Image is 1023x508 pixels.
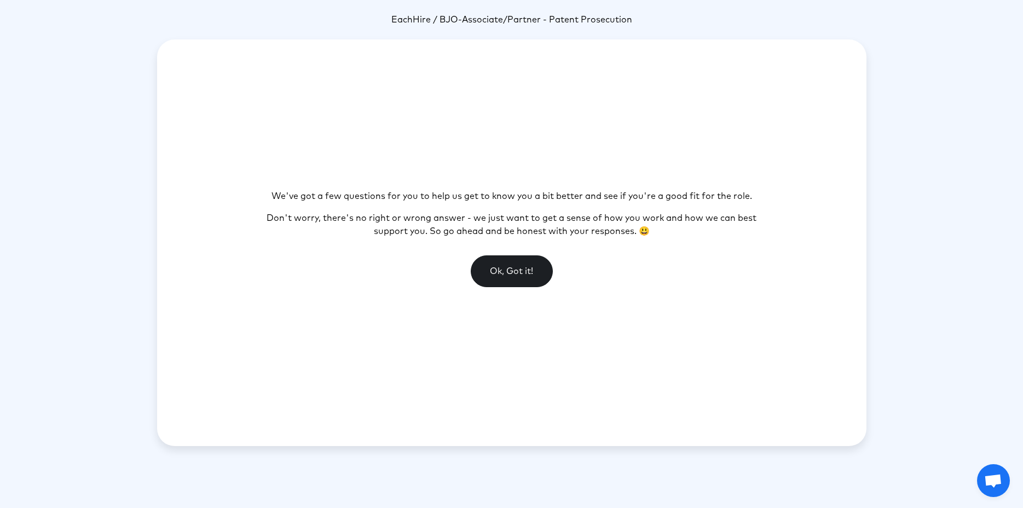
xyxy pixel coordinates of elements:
span: Associate/Partner - Patent Prosecution [462,15,632,24]
p: - [157,13,866,26]
a: Open chat [977,464,1010,497]
p: Don't worry, there's no right or wrong answer - we just want to get a sense of how you work and h... [257,212,766,238]
span: EachHire / BJO [391,15,458,24]
button: Ok, Got it! [471,255,553,287]
p: We've got a few questions for you to help us get to know you a bit better and see if you're a goo... [257,190,766,203]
